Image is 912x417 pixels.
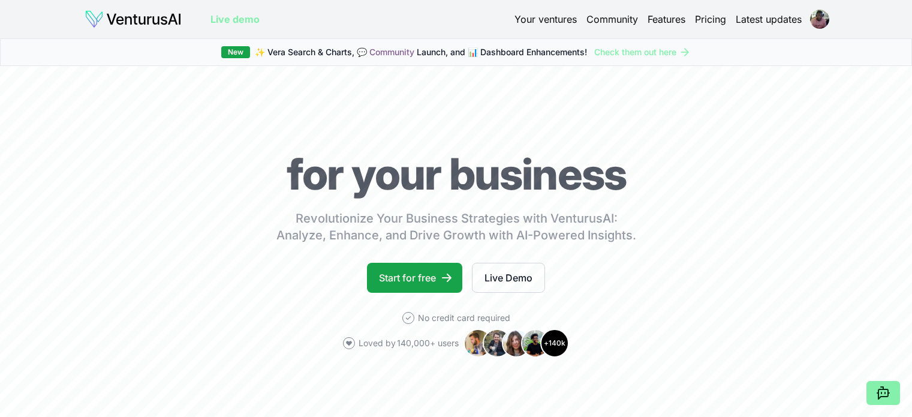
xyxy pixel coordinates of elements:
[648,12,685,26] a: Features
[586,12,638,26] a: Community
[695,12,726,26] a: Pricing
[736,12,802,26] a: Latest updates
[221,46,250,58] div: New
[472,263,545,293] a: Live Demo
[369,47,414,57] a: Community
[463,329,492,358] img: Avatar 1
[255,46,587,58] span: ✨ Vera Search & Charts, 💬 Launch, and 📊 Dashboard Enhancements!
[810,10,829,29] img: ACg8ocKpbdntf3rcyE97TL2TeNhZqGNHnICY2WENA0xW94WxgHpzSAU=s96-c
[594,46,691,58] a: Check them out here
[514,12,577,26] a: Your ventures
[85,10,182,29] img: logo
[367,263,462,293] a: Start for free
[483,329,511,358] img: Avatar 2
[210,12,260,26] a: Live demo
[521,329,550,358] img: Avatar 4
[502,329,531,358] img: Avatar 3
